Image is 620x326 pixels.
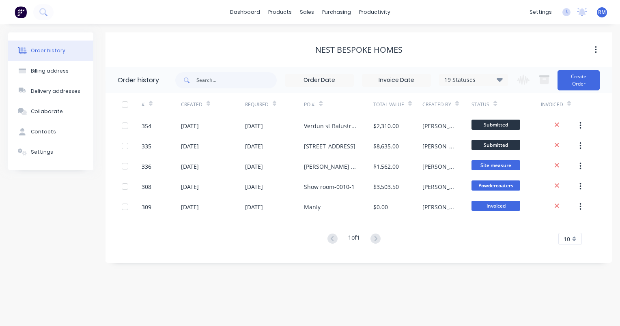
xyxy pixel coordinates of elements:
div: [DATE] [245,182,263,191]
div: sales [296,6,318,18]
div: Verdun st Balustrade to Deck-0060-1 [304,122,357,130]
div: [DATE] [181,162,199,171]
div: [PERSON_NAME] [422,203,455,211]
div: Created By [422,93,471,116]
div: 335 [142,142,151,150]
div: Created [181,93,245,116]
span: 10 [564,235,570,243]
div: 336 [142,162,151,171]
div: Nest Bespoke homes [315,45,403,55]
div: Contacts [31,128,56,135]
div: $2,310.00 [373,122,399,130]
div: # [142,101,145,108]
div: settings [525,6,556,18]
div: [DATE] [181,122,199,130]
button: Order history [8,41,93,61]
div: Settings [31,148,53,156]
span: RM [598,9,606,16]
div: [DATE] [181,142,199,150]
a: dashboard [226,6,264,18]
div: 354 [142,122,151,130]
div: [PERSON_NAME] St-0050-1 [304,162,357,171]
div: Required [245,93,304,116]
div: $3,503.50 [373,182,399,191]
div: Status [471,101,489,108]
div: Created [181,101,202,108]
div: [DATE] [181,203,199,211]
div: [DATE] [245,142,263,150]
span: Submitted [471,120,520,130]
button: Delivery addresses [8,81,93,101]
div: [DATE] [245,203,263,211]
button: Create Order [558,70,600,90]
img: Factory [15,6,27,18]
button: Settings [8,142,93,162]
button: Billing address [8,61,93,81]
div: 309 [142,203,151,211]
div: PO # [304,93,373,116]
div: [PERSON_NAME] [422,122,455,130]
span: invoiced [471,201,520,211]
div: Show room-0010-1 [304,182,355,191]
input: Invoice Date [362,74,431,86]
div: Created By [422,101,451,108]
div: 308 [142,182,151,191]
div: $0.00 [373,203,388,211]
div: [DATE] [181,182,199,191]
div: Required [245,101,269,108]
div: products [264,6,296,18]
button: Contacts [8,122,93,142]
div: [DATE] [245,122,263,130]
div: productivity [355,6,394,18]
div: # [142,93,181,116]
div: Status [471,93,540,116]
button: Collaborate [8,101,93,122]
div: 1 of 1 [348,233,360,245]
div: [STREET_ADDRESS] [304,142,355,150]
div: [PERSON_NAME] [422,182,455,191]
div: [DATE] [245,162,263,171]
input: Order Date [285,74,353,86]
div: Invoiced [541,101,563,108]
div: [PERSON_NAME] [422,162,455,171]
span: Submitted [471,140,520,150]
div: $8,635.00 [373,142,399,150]
div: Manly [304,203,321,211]
div: $1,562.00 [373,162,399,171]
input: Search... [196,72,277,88]
div: Total Value [373,101,404,108]
div: 19 Statuses [439,75,508,84]
div: Collaborate [31,108,63,115]
div: Invoiced [541,93,580,116]
div: Order history [118,75,159,85]
span: Site measure [471,160,520,170]
div: purchasing [318,6,355,18]
div: Order history [31,47,65,54]
span: Powdercoaters [471,180,520,191]
div: Total Value [373,93,422,116]
div: Billing address [31,67,69,75]
div: PO # [304,101,315,108]
div: [PERSON_NAME] [422,142,455,150]
div: Delivery addresses [31,88,80,95]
